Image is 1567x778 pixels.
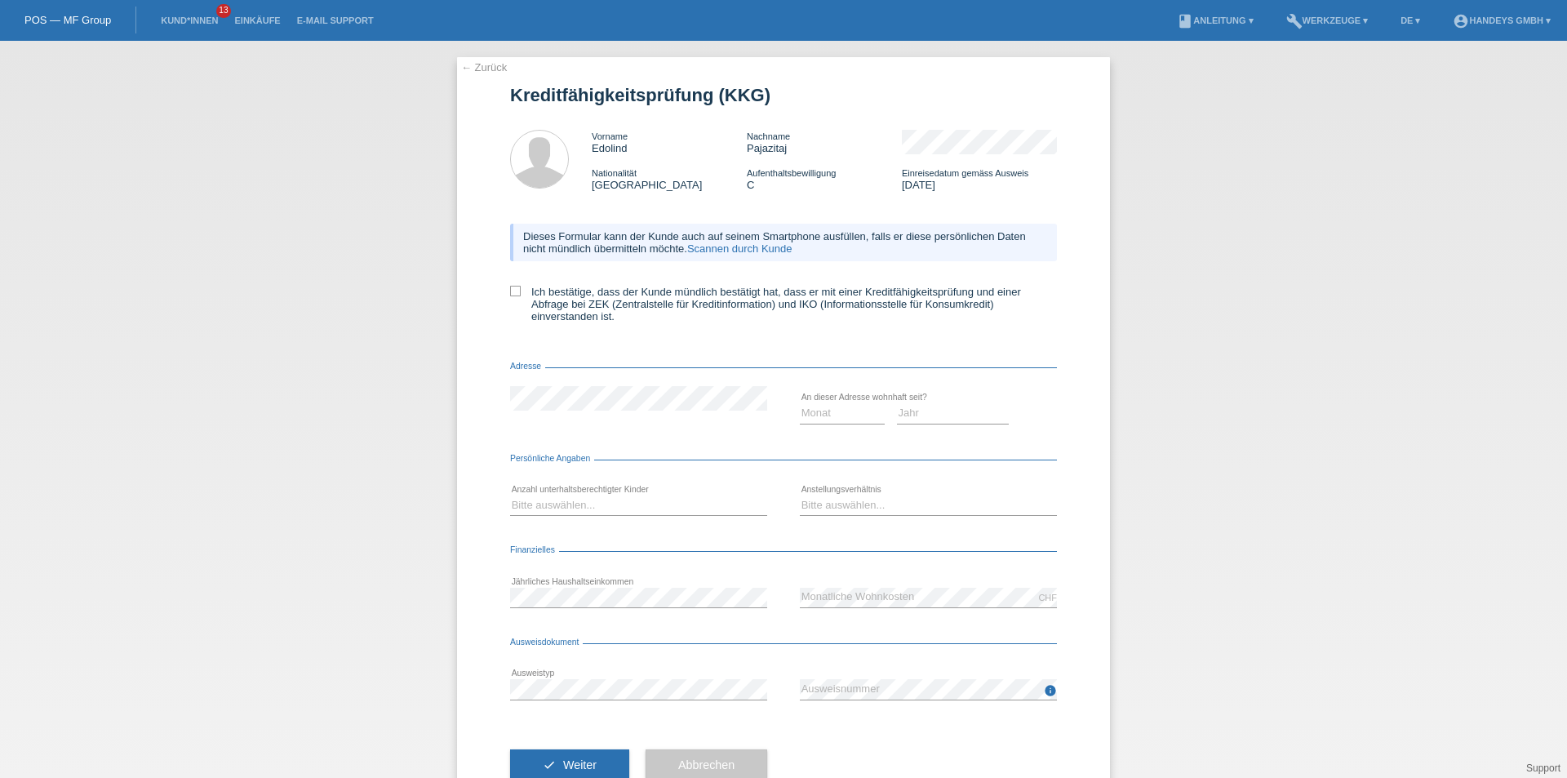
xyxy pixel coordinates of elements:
[510,362,545,371] span: Adresse
[1445,16,1559,25] a: account_circleHandeys GmbH ▾
[510,454,594,463] span: Persönliche Angaben
[153,16,226,25] a: Kund*innen
[592,131,628,141] span: Vorname
[1526,762,1560,774] a: Support
[902,167,1057,191] div: [DATE]
[747,130,902,154] div: Pajazitaj
[510,224,1057,261] div: Dieses Formular kann der Kunde auch auf seinem Smartphone ausfüllen, falls er diese persönlichen ...
[1038,593,1057,602] div: CHF
[1392,16,1428,25] a: DE ▾
[747,131,790,141] span: Nachname
[747,168,836,178] span: Aufenthaltsbewilligung
[1278,16,1377,25] a: buildWerkzeuge ▾
[1286,13,1303,29] i: build
[592,167,747,191] div: [GEOGRAPHIC_DATA]
[747,167,902,191] div: C
[678,758,735,771] span: Abbrechen
[592,130,747,154] div: Edolind
[510,286,1057,322] label: Ich bestätige, dass der Kunde mündlich bestätigt hat, dass er mit einer Kreditfähigkeitsprüfung u...
[289,16,382,25] a: E-Mail Support
[510,85,1057,105] h1: Kreditfähigkeitsprüfung (KKG)
[1044,689,1057,699] a: info
[902,168,1028,178] span: Einreisedatum gemäss Ausweis
[1169,16,1261,25] a: bookAnleitung ▾
[1453,13,1469,29] i: account_circle
[563,758,597,771] span: Weiter
[510,638,583,647] span: Ausweisdokument
[543,758,556,771] i: check
[592,168,637,178] span: Nationalität
[24,14,111,26] a: POS — MF Group
[216,4,231,18] span: 13
[461,61,507,73] a: ← Zurück
[226,16,288,25] a: Einkäufe
[1177,13,1193,29] i: book
[1044,684,1057,697] i: info
[510,545,559,554] span: Finanzielles
[687,242,792,255] a: Scannen durch Kunde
